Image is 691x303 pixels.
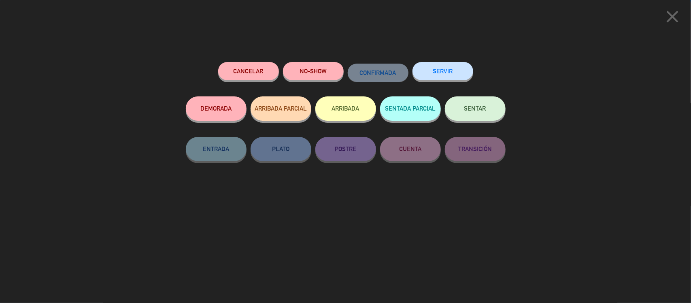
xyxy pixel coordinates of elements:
[186,96,247,121] button: DEMORADA
[315,96,376,121] button: ARRIBADA
[251,137,311,161] button: PLATO
[412,62,473,80] button: SERVIR
[662,6,682,27] i: close
[348,64,408,82] button: CONFIRMADA
[660,6,685,30] button: close
[218,62,279,80] button: Cancelar
[186,137,247,161] button: ENTRADA
[315,137,376,161] button: POSTRE
[255,105,307,112] span: ARRIBADA PARCIAL
[251,96,311,121] button: ARRIBADA PARCIAL
[380,137,441,161] button: CUENTA
[360,69,396,76] span: CONFIRMADA
[445,137,506,161] button: TRANSICIÓN
[445,96,506,121] button: SENTAR
[464,105,486,112] span: SENTAR
[380,96,441,121] button: SENTADA PARCIAL
[283,62,344,80] button: NO-SHOW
